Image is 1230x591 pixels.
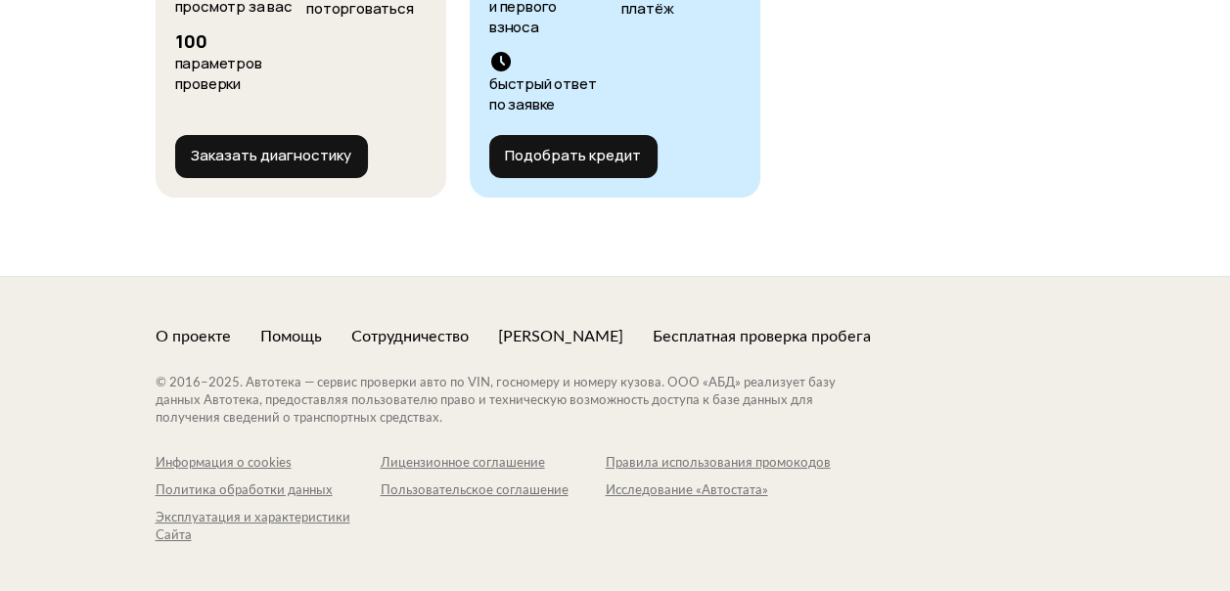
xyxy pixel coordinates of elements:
[175,29,207,53] span: 100
[606,482,831,500] a: Исследование «Автостата»
[653,326,871,347] a: Бесплатная проверка пробега
[175,53,262,94] span: параметров проверки
[381,455,606,473] a: Лицензионное соглашение
[489,135,658,178] button: Подобрать кредит
[156,455,381,473] a: Информация о cookies
[156,375,875,428] div: © 2016– 2025 . Автотека — сервис проверки авто по VIN, госномеру и номеру кузова. ООО «АБД» реали...
[156,510,381,545] a: Эксплуатация и характеристики Сайта
[156,482,381,500] a: Политика обработки данных
[175,135,368,178] button: Заказать диагностику
[381,482,606,500] a: Пользовательское соглашение
[606,455,831,473] a: Правила использования промокодов
[260,326,322,347] a: Помощь
[156,326,231,347] a: О проекте
[498,326,623,347] a: [PERSON_NAME]
[351,326,469,347] a: Сотрудничество
[489,73,596,114] span: быстрый ответ по заявке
